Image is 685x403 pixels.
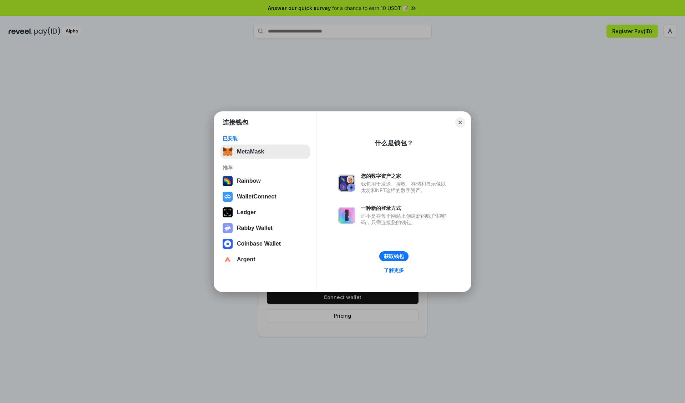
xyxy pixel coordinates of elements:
[220,221,310,235] button: Rabby Wallet
[379,251,409,261] button: 获取钱包
[375,139,413,147] div: 什么是钱包？
[223,176,233,186] img: svg+xml,%3Csvg%20width%3D%22120%22%20height%3D%22120%22%20viewBox%3D%220%200%20120%20120%22%20fil...
[220,190,310,204] button: WalletConnect
[237,256,255,263] div: Argent
[237,241,281,247] div: Coinbase Wallet
[338,175,355,192] img: svg+xml,%3Csvg%20xmlns%3D%22http%3A%2F%2Fwww.w3.org%2F2000%2Fsvg%22%20fill%3D%22none%22%20viewBox...
[223,207,233,217] img: svg+xml,%3Csvg%20xmlns%3D%22http%3A%2F%2Fwww.w3.org%2F2000%2Fsvg%22%20width%3D%2228%22%20height%3...
[220,205,310,220] button: Ledger
[338,207,355,224] img: svg+xml,%3Csvg%20xmlns%3D%22http%3A%2F%2Fwww.w3.org%2F2000%2Fsvg%22%20fill%3D%22none%22%20viewBox...
[223,223,233,233] img: svg+xml,%3Csvg%20xmlns%3D%22http%3A%2F%2Fwww.w3.org%2F2000%2Fsvg%22%20fill%3D%22none%22%20viewBox...
[223,192,233,202] img: svg+xml,%3Csvg%20width%3D%2228%22%20height%3D%2228%22%20viewBox%3D%220%200%2028%2028%22%20fill%3D...
[455,117,465,127] button: Close
[237,193,276,200] div: WalletConnect
[223,118,248,127] h1: 连接钱包
[223,239,233,249] img: svg+xml,%3Csvg%20width%3D%2228%22%20height%3D%2228%22%20viewBox%3D%220%200%2028%2028%22%20fill%3D...
[361,173,450,179] div: 您的数字资产之家
[384,267,404,273] div: 了解更多
[237,178,261,184] div: Rainbow
[384,253,404,260] div: 获取钱包
[220,145,310,159] button: MetaMask
[361,213,450,226] div: 而不是在每个网站上创建新的账户和密码，只需连接您的钱包。
[237,225,273,231] div: Rabby Wallet
[237,209,256,216] div: Ledger
[223,165,308,171] div: 推荐
[220,237,310,251] button: Coinbase Wallet
[220,252,310,267] button: Argent
[223,255,233,265] img: svg+xml,%3Csvg%20width%3D%2228%22%20height%3D%2228%22%20viewBox%3D%220%200%2028%2028%22%20fill%3D...
[220,174,310,188] button: Rainbow
[237,148,264,155] div: MetaMask
[223,135,308,142] div: 已安装
[361,205,450,211] div: 一种新的登录方式
[380,266,408,275] a: 了解更多
[361,181,450,193] div: 钱包用于发送、接收、存储和显示像以太坊和NFT这样的数字资产。
[223,147,233,157] img: svg+xml,%3Csvg%20fill%3D%22none%22%20height%3D%2233%22%20viewBox%3D%220%200%2035%2033%22%20width%...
